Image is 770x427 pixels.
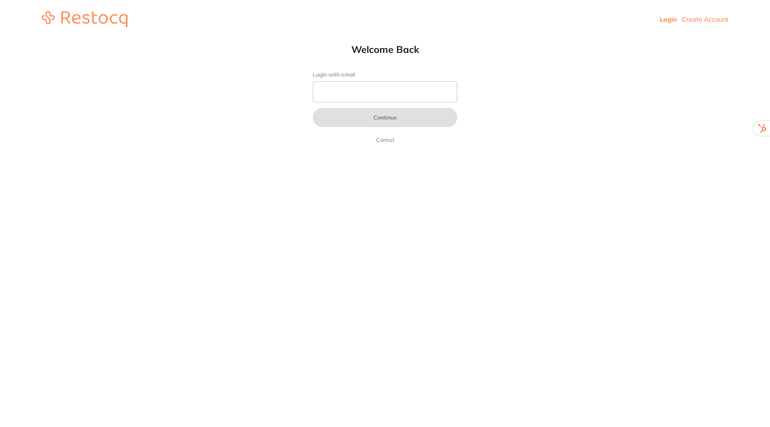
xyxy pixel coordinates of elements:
[297,43,473,55] h1: Welcome Back
[42,11,128,27] img: restocq_logo.svg
[682,15,728,23] a: Create Account
[660,15,677,23] a: Login
[375,135,395,145] a: Cancel
[313,71,457,78] label: Login with email
[313,108,457,127] button: Continue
